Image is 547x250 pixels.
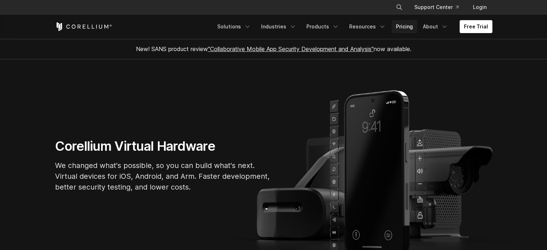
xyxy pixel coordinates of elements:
[208,45,374,53] a: "Collaborative Mobile App Security Development and Analysis"
[392,20,417,33] a: Pricing
[55,160,271,192] p: We changed what's possible, so you can build what's next. Virtual devices for iOS, Android, and A...
[467,1,492,14] a: Login
[419,20,452,33] a: About
[55,22,112,31] a: Corellium Home
[55,138,271,154] h1: Corellium Virtual Hardware
[409,1,464,14] a: Support Center
[302,20,343,33] a: Products
[460,20,492,33] a: Free Trial
[387,1,492,14] div: Navigation Menu
[257,20,301,33] a: Industries
[136,45,411,53] span: New! SANS product review now available.
[213,20,492,33] div: Navigation Menu
[393,1,406,14] button: Search
[345,20,390,33] a: Resources
[213,20,255,33] a: Solutions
